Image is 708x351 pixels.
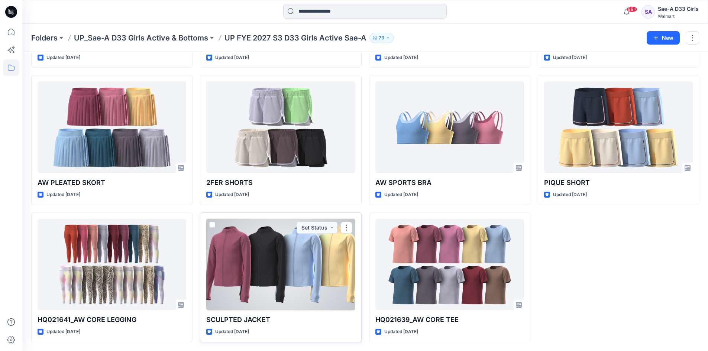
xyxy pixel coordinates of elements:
p: Updated [DATE] [384,54,418,62]
a: AW SPORTS BRA [375,81,524,173]
p: HQ021639_AW CORE TEE [375,315,524,325]
div: Sae-A D33 Girls [658,4,699,13]
p: Updated [DATE] [384,191,418,199]
p: Updated [DATE] [553,191,587,199]
a: PIQUE SHORT [544,81,693,173]
p: HQ021641_AW CORE LEGGING [38,315,186,325]
p: Updated [DATE] [46,191,80,199]
a: UP_Sae-A D33 Girls Active & Bottoms [74,33,208,43]
a: Folders [31,33,58,43]
p: 2FER SHORTS [206,178,355,188]
span: 99+ [626,6,637,12]
p: Updated [DATE] [215,191,249,199]
div: SA [641,5,655,19]
p: Updated [DATE] [215,54,249,62]
p: Updated [DATE] [384,328,418,336]
a: HQ021641_AW CORE LEGGING [38,219,186,311]
p: AW SPORTS BRA [375,178,524,188]
button: 73 [369,33,394,43]
p: Updated [DATE] [46,328,80,336]
p: Updated [DATE] [553,54,587,62]
a: AW PLEATED SKORT [38,81,186,173]
a: SCULPTED JACKET [206,219,355,311]
p: 73 [379,34,384,42]
button: New [647,31,680,45]
p: SCULPTED JACKET [206,315,355,325]
p: UP FYE 2027 S3 D33 Girls Active Sae-A [224,33,366,43]
p: Updated [DATE] [215,328,249,336]
p: PIQUE SHORT [544,178,693,188]
a: 2FER SHORTS [206,81,355,173]
p: Updated [DATE] [46,54,80,62]
p: AW PLEATED SKORT [38,178,186,188]
a: HQ021639_AW CORE TEE [375,219,524,311]
div: Walmart [658,13,699,19]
